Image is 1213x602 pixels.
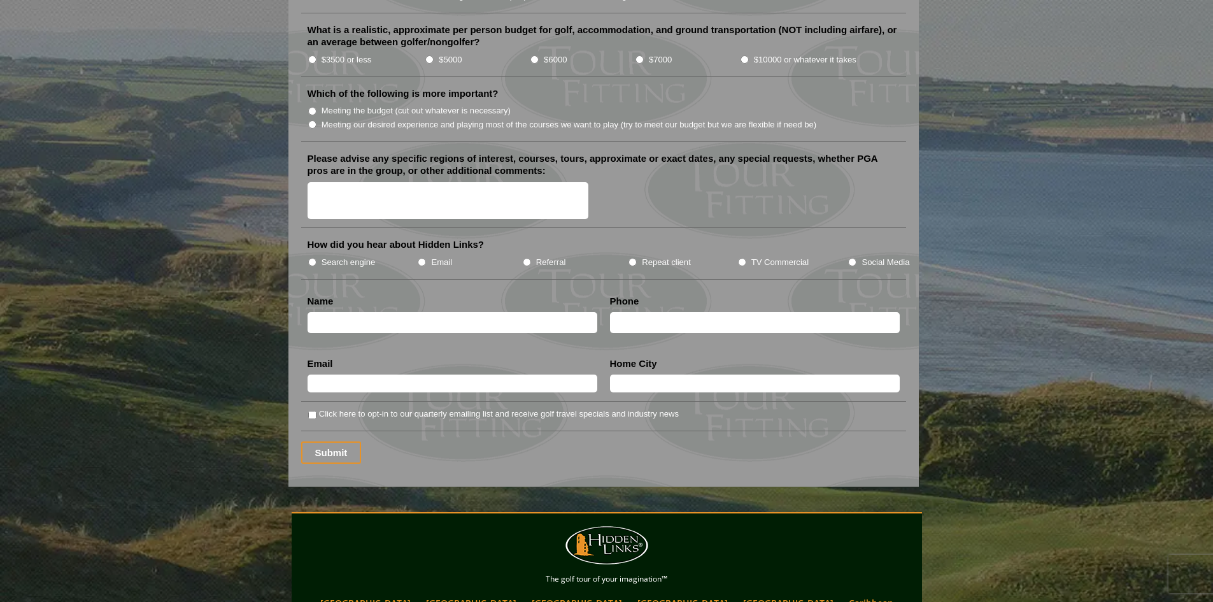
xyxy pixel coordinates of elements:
[308,152,900,177] label: Please advise any specific regions of interest, courses, tours, approximate or exact dates, any s...
[544,54,567,66] label: $6000
[322,118,817,131] label: Meeting our desired experience and playing most of the courses we want to play (try to meet our b...
[439,54,462,66] label: $5000
[610,357,657,370] label: Home City
[308,24,900,48] label: What is a realistic, approximate per person budget for golf, accommodation, and ground transporta...
[308,357,333,370] label: Email
[319,408,679,420] label: Click here to opt-in to our quarterly emailing list and receive golf travel specials and industry...
[308,295,334,308] label: Name
[322,54,372,66] label: $3500 or less
[308,238,485,251] label: How did you hear about Hidden Links?
[308,87,499,100] label: Which of the following is more important?
[322,104,511,117] label: Meeting the budget (cut out whatever is necessary)
[301,441,362,464] input: Submit
[431,256,452,269] label: Email
[322,256,376,269] label: Search engine
[754,54,856,66] label: $10000 or whatever it takes
[610,295,639,308] label: Phone
[295,572,919,586] p: The golf tour of your imagination™
[536,256,566,269] label: Referral
[862,256,909,269] label: Social Media
[649,54,672,66] label: $7000
[751,256,809,269] label: TV Commercial
[642,256,691,269] label: Repeat client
